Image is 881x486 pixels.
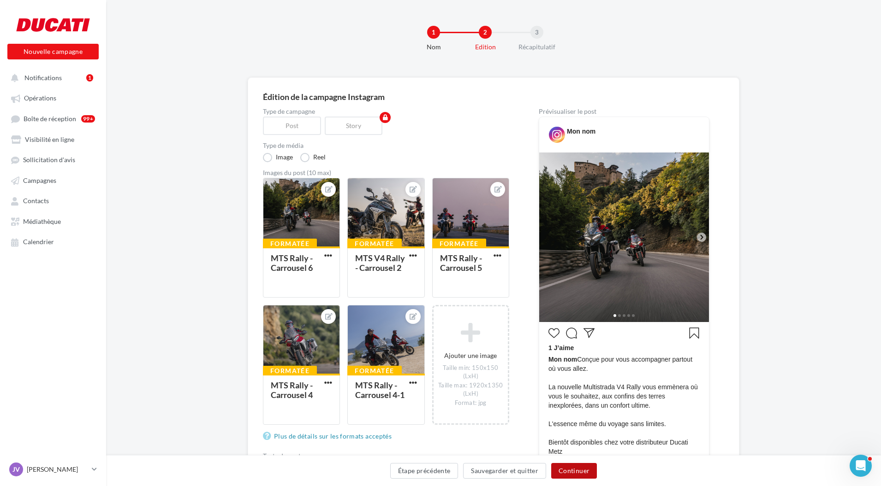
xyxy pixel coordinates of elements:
[583,328,595,339] svg: Partager la publication
[24,115,76,123] span: Boîte de réception
[24,74,62,82] span: Notifications
[530,26,543,39] div: 3
[548,343,700,355] div: 1 J’aime
[27,465,88,474] p: [PERSON_NAME]
[271,253,313,273] div: MTS Rally - Carrousel 6
[6,192,101,209] a: Contacts
[355,380,405,400] div: MTS Rally - Carrousel 4-1
[263,153,293,162] label: Image
[689,328,700,339] svg: Enregistrer
[440,253,482,273] div: MTS Rally - Carrousel 5
[86,74,93,82] div: 1
[507,42,566,52] div: Récapitulatif
[271,380,313,400] div: MTS Rally - Carrousel 4
[6,131,101,147] a: Visibilité en ligne
[427,26,440,39] div: 1
[23,176,56,184] span: Campagnes
[347,366,401,376] div: Formatée
[7,461,99,478] a: JV [PERSON_NAME]
[567,127,595,136] div: Mon nom
[263,453,509,459] label: Texte du post
[548,356,577,363] span: Mon nom
[263,431,395,442] a: Plus de détails sur les formats acceptés
[6,151,101,168] a: Sollicitation d'avis
[6,110,101,127] a: Boîte de réception99+
[263,93,724,101] div: Édition de la campagne Instagram
[7,44,99,59] button: Nouvelle campagne
[300,153,326,162] label: Reel
[355,253,405,273] div: MTS V4 Rally - Carrousel 2
[566,328,577,339] svg: Commenter
[24,94,56,102] span: Opérations
[390,463,458,479] button: Étape précédente
[23,238,54,246] span: Calendrier
[347,239,401,249] div: Formatée
[263,366,317,376] div: Formatée
[263,170,509,176] div: Images du post (10 max)
[23,217,61,225] span: Médiathèque
[432,239,486,249] div: Formatée
[539,108,709,115] div: Prévisualiser le post
[6,233,101,250] a: Calendrier
[456,42,515,52] div: Edition
[6,213,101,229] a: Médiathèque
[263,239,317,249] div: Formatée
[263,108,509,115] label: Type de campagne
[25,135,74,143] span: Visibilité en ligne
[23,197,49,205] span: Contacts
[6,89,101,106] a: Opérations
[263,142,509,149] label: Type de média
[6,172,101,188] a: Campagnes
[12,465,20,474] span: JV
[551,463,597,479] button: Continuer
[850,455,872,477] iframe: Intercom live chat
[463,463,546,479] button: Sauvegarder et quitter
[548,328,560,339] svg: J’aime
[23,156,75,164] span: Sollicitation d'avis
[548,355,700,456] span: Conçue pour vous accompagner partout où vous allez. La nouvelle Multistrada V4 Rally vous emmèner...
[479,26,492,39] div: 2
[404,42,463,52] div: Nom
[81,115,95,123] div: 99+
[6,69,97,86] button: Notifications 1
